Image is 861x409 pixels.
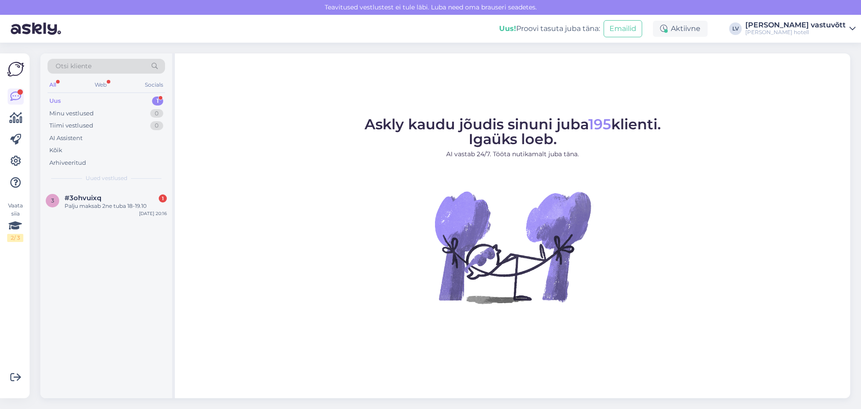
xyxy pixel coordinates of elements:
div: 0 [150,109,163,118]
div: Proovi tasuta juba täna: [499,23,600,34]
span: Askly kaudu jõudis sinuni juba klienti. Igaüks loeb. [365,115,661,148]
div: Kõik [49,146,62,155]
a: [PERSON_NAME] vastuvõtt[PERSON_NAME] hotell [745,22,856,36]
div: Arhiveeritud [49,158,86,167]
div: Aktiivne [653,21,708,37]
div: [PERSON_NAME] vastuvõtt [745,22,846,29]
div: Tiimi vestlused [49,121,93,130]
div: Web [93,79,109,91]
div: 1 [152,97,163,106]
div: [DATE] 20:16 [139,210,167,217]
img: Askly Logo [7,61,24,78]
div: 0 [150,121,163,130]
p: AI vastab 24/7. Tööta nutikamalt juba täna. [365,150,661,159]
span: #3ohvuixq [65,194,101,202]
button: Emailid [604,20,642,37]
div: All [48,79,58,91]
div: 1 [159,194,167,202]
div: Vaata siia [7,202,23,242]
div: AI Assistent [49,134,83,143]
img: No Chat active [432,166,593,328]
div: Minu vestlused [49,109,94,118]
span: 195 [588,115,611,133]
span: Uued vestlused [86,174,127,182]
b: Uus! [499,24,516,33]
div: [PERSON_NAME] hotell [745,29,846,36]
div: LV [729,22,742,35]
div: Socials [143,79,165,91]
div: Uus [49,97,61,106]
span: Otsi kliente [56,62,91,71]
div: 2 / 3 [7,234,23,242]
div: Palju maksab 2ne tuba 18-19.10 [65,202,167,210]
span: 3 [51,197,54,204]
